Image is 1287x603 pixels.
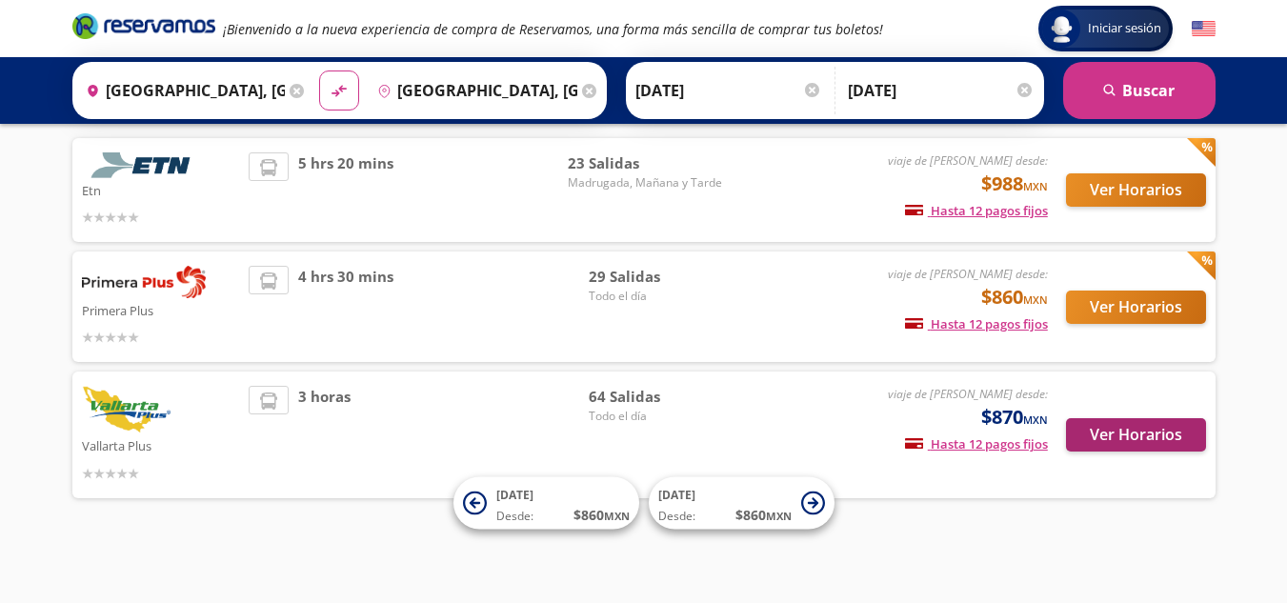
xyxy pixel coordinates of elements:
span: 29 Salidas [589,266,722,288]
span: 64 Salidas [589,386,722,408]
span: Todo el día [589,408,722,425]
button: Ver Horarios [1066,418,1206,452]
span: $870 [981,403,1048,432]
small: MXN [604,509,630,523]
span: Desde: [658,508,695,525]
img: Primera Plus [82,266,206,298]
a: Brand Logo [72,11,215,46]
span: 4 hrs 30 mins [298,266,393,348]
span: Todo el día [589,288,722,305]
em: ¡Bienvenido a la nueva experiencia de compra de Reservamos, una forma más sencilla de comprar tus... [223,20,883,38]
span: [DATE] [658,487,695,503]
span: $ 860 [573,505,630,525]
small: MXN [1023,292,1048,307]
span: 5 hrs 20 mins [298,152,393,228]
span: $860 [981,283,1048,312]
em: viaje de [PERSON_NAME] desde: [888,152,1048,169]
span: [DATE] [496,487,533,503]
button: [DATE]Desde:$860MXN [649,477,835,530]
button: Buscar [1063,62,1216,119]
button: Ver Horarios [1066,173,1206,207]
span: 3 horas [298,386,351,484]
p: Primera Plus [82,298,240,321]
input: Elegir Fecha [635,67,822,114]
input: Opcional [848,67,1035,114]
span: Madrugada, Mañana y Tarde [568,174,722,191]
span: Hasta 12 pagos fijos [905,202,1048,219]
input: Buscar Origen [78,67,286,114]
span: Desde: [496,508,533,525]
img: Vallarta Plus [82,386,171,433]
span: $988 [981,170,1048,198]
em: viaje de [PERSON_NAME] desde: [888,386,1048,402]
small: MXN [1023,179,1048,193]
em: viaje de [PERSON_NAME] desde: [888,266,1048,282]
small: MXN [1023,412,1048,427]
i: Brand Logo [72,11,215,40]
small: MXN [766,509,792,523]
span: $ 860 [735,505,792,525]
p: Etn [82,178,240,201]
p: Vallarta Plus [82,433,240,456]
span: 23 Salidas [568,152,722,174]
img: Etn [82,152,206,178]
button: [DATE]Desde:$860MXN [453,477,639,530]
span: Hasta 12 pagos fijos [905,315,1048,332]
button: Ver Horarios [1066,291,1206,324]
button: English [1192,17,1216,41]
span: Iniciar sesión [1080,19,1169,38]
span: Hasta 12 pagos fijos [905,435,1048,452]
input: Buscar Destino [370,67,577,114]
